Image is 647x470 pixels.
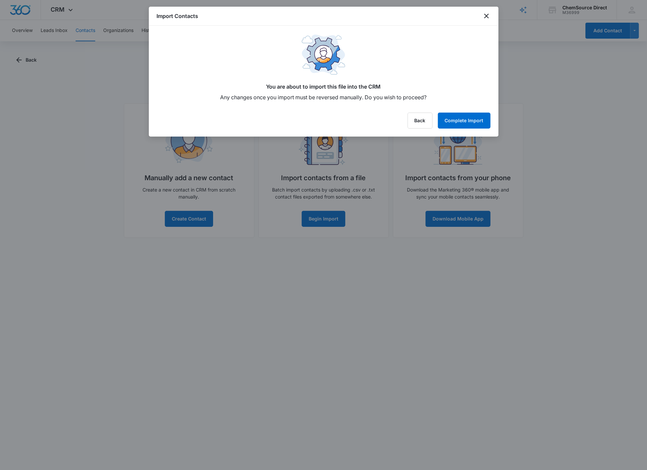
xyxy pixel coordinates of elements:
p: Any changes once you import must be reversed manually. Do you wish to proceed? [220,93,427,101]
button: Back [408,113,433,129]
h1: Import Contacts [157,12,198,20]
p: You are about to import this file into the CRM [266,83,381,91]
button: close [483,12,490,20]
button: Complete Import [438,113,490,129]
